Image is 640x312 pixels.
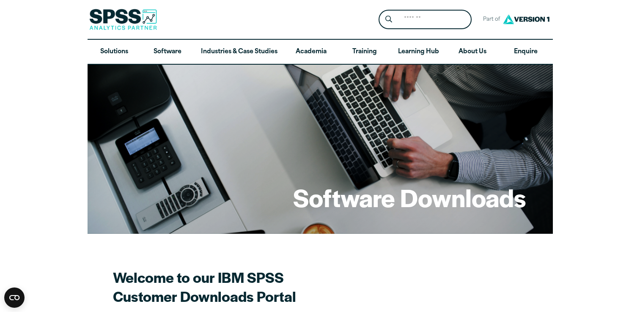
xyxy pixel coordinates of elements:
[338,40,391,64] a: Training
[141,40,194,64] a: Software
[381,12,396,27] button: Search magnifying glass icon
[284,40,338,64] a: Academia
[293,181,526,214] h1: Software Downloads
[194,40,284,64] a: Industries & Case Studies
[446,40,499,64] a: About Us
[88,40,553,64] nav: Desktop version of site main menu
[385,16,392,23] svg: Search magnifying glass icon
[478,14,501,26] span: Part of
[391,40,446,64] a: Learning Hub
[4,287,25,308] button: Open CMP widget
[499,40,552,64] a: Enquire
[89,9,157,30] img: SPSS Analytics Partner
[379,10,472,30] form: Site Header Search Form
[113,268,409,306] h2: Welcome to our IBM SPSS Customer Downloads Portal
[501,11,552,27] img: Version1 Logo
[88,40,141,64] a: Solutions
